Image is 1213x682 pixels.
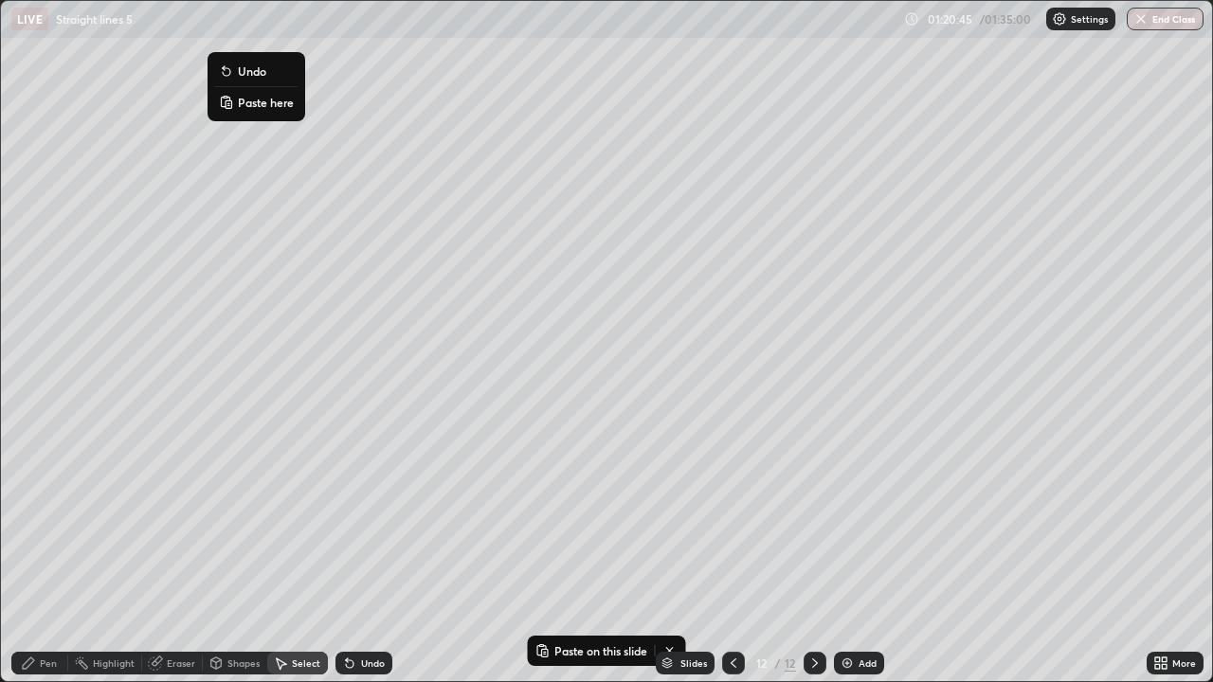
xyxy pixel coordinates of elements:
[167,658,195,668] div: Eraser
[215,91,298,114] button: Paste here
[1071,14,1108,24] p: Settings
[859,658,877,668] div: Add
[17,11,43,27] p: LIVE
[1052,11,1067,27] img: class-settings-icons
[238,63,266,79] p: Undo
[215,60,298,82] button: Undo
[840,655,855,671] img: add-slide-button
[361,658,385,668] div: Undo
[532,639,651,662] button: Paste on this slide
[292,658,320,668] div: Select
[752,657,771,669] div: 12
[56,11,133,27] p: Straight lines 5
[93,658,135,668] div: Highlight
[238,95,294,110] p: Paste here
[1127,8,1204,30] button: End Class
[775,657,781,669] div: /
[554,643,647,658] p: Paste on this slide
[785,655,796,672] div: 12
[680,658,707,668] div: Slides
[227,658,260,668] div: Shapes
[1133,11,1149,27] img: end-class-cross
[1172,658,1196,668] div: More
[40,658,57,668] div: Pen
